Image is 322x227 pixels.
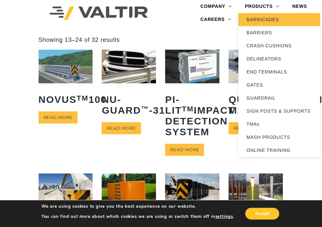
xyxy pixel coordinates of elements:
h2: NOVUS 100 [39,89,93,110]
h2: QuadGuard Elite M10 [229,89,282,121]
a: NOVUSTM100 [39,50,93,110]
a: PI-LITTMImpact Detection System [165,50,219,142]
p: You can find out more about which cookies we are using or switch them off in . [42,214,234,219]
a: BARRICADES [238,13,320,26]
a: Read more about “NOVUSTM 100” [39,111,77,123]
sup: ™ [141,105,149,113]
a: MASH PRODUCTS [238,131,320,144]
h2: NU-GUARD -31 [102,89,156,121]
img: Valtir [50,7,148,20]
a: DELINEATORS [238,52,320,65]
p: We are using cookies to give you the best experience on our website. [42,203,234,209]
a: END TERMINALS [238,65,320,78]
a: Read more about “QuadGuard® Elite M10” [229,122,267,134]
a: QuadGuard®Elite M10 [229,50,282,121]
a: NU-GUARD™-31 [102,50,156,121]
a: SIGN POSTS & SUPPORTS [238,105,320,118]
sup: TM [182,105,194,113]
a: GATES [238,78,320,91]
a: Read more about “PI-LITTM Impact Detection System” [165,144,204,156]
button: settings [215,214,233,219]
a: CONTACT [238,13,275,26]
a: Read more about “NU-GUARD™-31” [102,122,141,134]
a: TMAs [238,118,320,131]
a: GUARDRAIL [238,91,320,105]
a: CRASH CUSHIONS [238,39,320,52]
button: Accept [245,208,279,219]
a: BARRIERS [238,26,320,39]
a: ONLINE TRAINING [238,144,320,157]
p: Showing 13–24 of 32 results [39,36,120,44]
a: CAREERS [194,13,238,26]
sup: TM [76,94,89,102]
h2: PI-LIT Impact Detection System [165,89,219,142]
